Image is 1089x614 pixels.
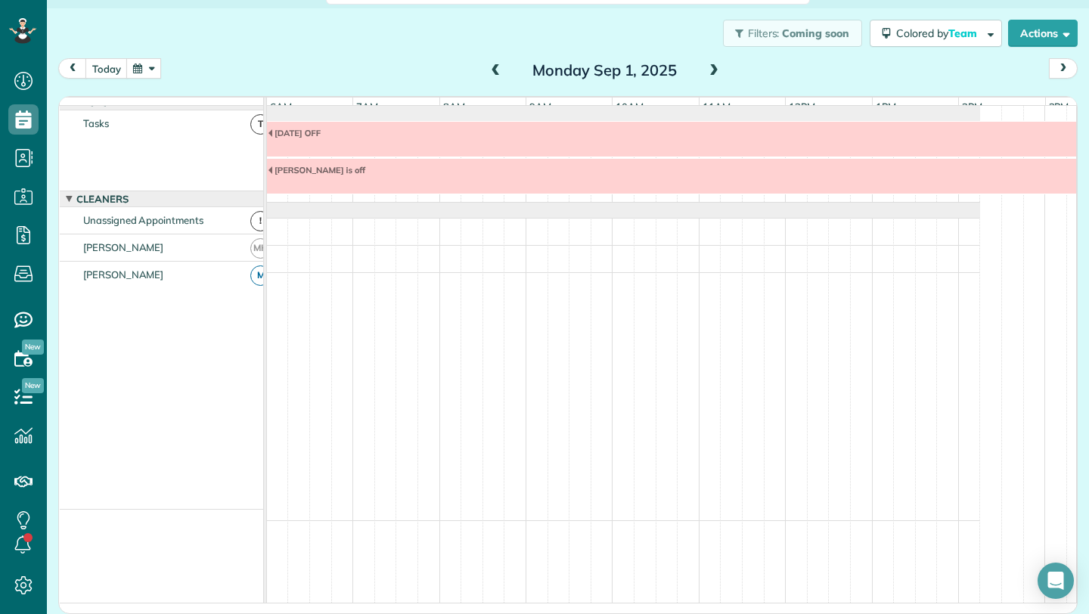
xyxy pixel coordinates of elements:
span: New [22,340,44,355]
span: 7am [353,101,381,113]
span: 2pm [959,101,985,113]
span: Filters: [748,26,780,40]
button: next [1049,58,1078,79]
span: 10am [613,101,647,113]
span: 8am [440,101,468,113]
span: 12pm [786,101,818,113]
span: Unassigned Appointments [80,214,206,226]
span: ! [250,211,271,231]
span: Cleaners [73,193,132,205]
button: Colored byTeam [870,20,1002,47]
span: Coming soon [782,26,850,40]
span: [PERSON_NAME] [80,241,167,253]
span: T [250,114,271,135]
div: Open Intercom Messenger [1038,563,1074,599]
button: today [85,58,128,79]
h2: Monday Sep 1, 2025 [510,62,700,79]
button: prev [58,58,87,79]
span: 3pm [1046,101,1072,113]
button: Actions [1008,20,1078,47]
span: New [22,378,44,393]
span: Team [948,26,979,40]
span: Tasks [80,117,112,129]
span: 11am [700,101,734,113]
span: Colored by [896,26,982,40]
span: [PERSON_NAME] [80,268,167,281]
span: M [250,265,271,286]
span: 6am [267,101,295,113]
span: 9am [526,101,554,113]
span: MH [250,238,271,259]
span: 1pm [873,101,899,113]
